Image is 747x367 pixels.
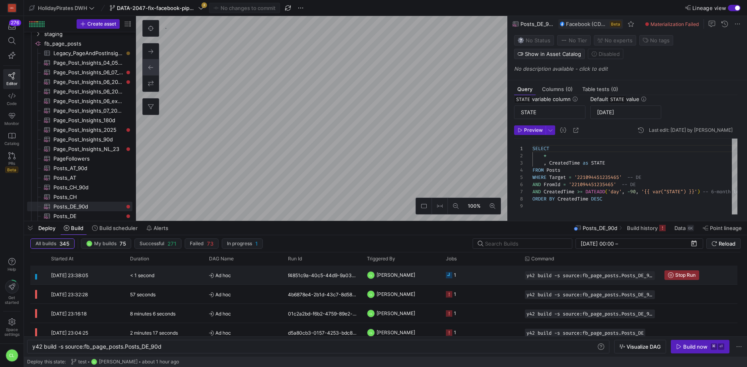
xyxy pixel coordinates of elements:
[8,161,15,166] span: PRs
[27,183,132,192] a: Posts_CH_90d​​​​​​​​​
[608,95,626,103] span: STATE
[134,238,181,249] button: Successful271
[582,87,618,92] span: Table tests
[108,3,206,13] button: DATA-2047-fix-facebook-pipeline
[209,266,278,285] span: Ad hoc
[446,256,457,262] span: Jobs
[53,77,123,87] span: Page_Post_Insights_06_20_25​​​​​​​​​
[520,21,554,27] span: Posts_DE_90d
[627,343,661,350] span: Visualize DAG
[130,311,175,317] y42-duration: 8 minutes 6 seconds
[27,154,132,163] div: Press SPACE to select this row.
[526,292,653,298] span: y42 build -s source:fb_page_posts.Posts_DE_90d
[51,272,88,278] span: [DATE] 23:38:05
[454,304,456,323] div: 1
[710,225,742,231] span: Point lineage
[532,145,549,152] span: SELECT
[532,167,544,173] span: FROM
[283,323,362,342] div: d5a80cb3-0157-4253-bdc8-319b98a3713f
[544,181,560,188] span: FromId
[514,167,523,174] div: 4
[5,167,18,173] span: Beta
[27,154,132,163] a: PageFollowers​​​​​​​​​
[3,109,20,129] a: Monitor
[53,202,123,211] span: Posts_DE_90d​​​​​​​​​
[27,115,132,125] div: Press SPACE to select this row.
[514,202,523,210] div: 9
[283,285,362,304] div: 4b6878e4-2b1d-43c7-8d58-f8a7a8fc4dfc
[78,359,87,365] span: test
[53,164,123,173] span: Posts_AT_90d​​​​​​​​​
[610,21,621,27] span: Beta
[605,37,633,44] span: No expert s
[532,196,546,202] span: ORDER
[544,188,574,195] span: CreatedTime
[3,129,20,149] a: Catalog
[514,125,546,135] button: Preview
[608,188,622,195] span: 'day'
[99,225,138,231] span: Build scheduler
[614,340,666,353] button: Visualize DAG
[53,116,123,125] span: Page_Post_Insights_180d​​​​​​​​​
[3,1,20,15] a: HG
[542,87,573,92] span: Columns
[30,238,75,249] button: All builds345
[639,35,673,46] button: No tags
[207,240,213,247] span: 73
[27,135,132,144] div: Press SPACE to select this row.
[591,160,605,166] span: STATE
[87,21,116,27] span: Create asset
[27,163,132,173] div: Press SPACE to select this row.
[664,270,699,280] button: Stop Run
[454,266,456,284] div: 1
[53,135,123,144] span: Page_Post_Insights_90d​​​​​​​​​
[611,87,618,92] span: (0)
[581,240,614,247] input: Start datetime
[27,67,132,77] a: Page_Post_Insights_06_07_2025​​​​​​​​​
[671,340,729,353] button: Build now⌘⏎
[130,292,156,298] y42-duration: 57 seconds
[130,330,178,336] y42-duration: 2 minutes 17 seconds
[27,106,132,115] a: Page_Post_Insights_07_2025​​​​​​​​​
[30,304,737,323] div: Press SPACE to select this row.
[283,304,362,323] div: 01c2a2bd-f6b2-4759-89e2-fca1173bf816
[514,65,744,72] p: No description available - click to edit
[27,125,132,135] div: Press SPACE to select this row.
[209,323,278,342] span: Ad hoc
[154,225,168,231] span: Alerts
[27,106,132,115] div: Press SPACE to select this row.
[594,35,636,46] button: No experts
[44,39,131,48] span: fb_page_posts​​​​​​​​
[711,343,717,350] kbd: ⌘
[86,240,93,247] div: CL
[27,115,132,125] a: Page_Post_Insights_180d​​​​​​​​​
[367,256,395,262] span: Triggered By
[130,272,154,278] y42-duration: < 1 second
[3,254,20,275] button: Help
[514,174,523,181] div: 5
[53,173,123,183] span: Posts_AT​​​​​​​​​
[27,29,132,39] div: Press SPACE to select this row.
[4,327,20,337] span: Space settings
[641,188,697,195] span: '{{ var("STATE") }}'
[454,285,456,304] div: 1
[27,192,132,202] div: Press SPACE to select this row.
[376,266,415,284] span: [PERSON_NAME]
[27,67,132,77] div: Press SPACE to select this row.
[532,181,541,188] span: AND
[60,221,87,235] button: Build
[622,188,625,195] span: ,
[27,48,132,58] a: Legacy_PageAndPostInsights​​​​​​​​​
[53,106,123,115] span: Page_Post_Insights_07_2025​​​​​​​​​
[3,149,20,176] a: PRsBeta
[627,174,641,181] span: -- DE
[53,212,123,221] span: Posts_DE​​​​​​​​​
[283,266,362,284] div: f4851c9a-40c5-44d9-9a03-5f121849e922
[71,225,83,231] span: Build
[142,359,179,365] span: about 1 hour ago
[27,77,132,87] a: Page_Post_Insights_06_20_25​​​​​​​​​
[77,19,120,29] button: Create asset
[6,349,18,362] div: CL
[99,359,138,365] span: [PERSON_NAME]
[5,295,19,305] span: Get started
